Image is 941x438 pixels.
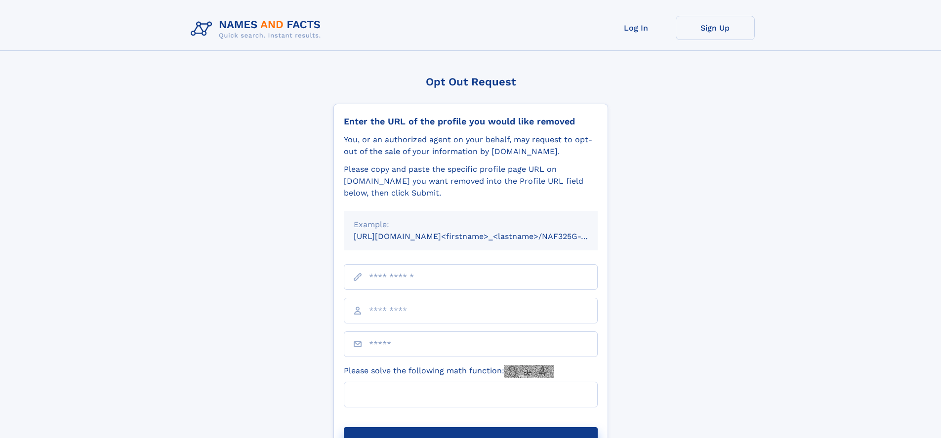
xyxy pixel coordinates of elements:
[354,232,616,241] small: [URL][DOMAIN_NAME]<firstname>_<lastname>/NAF325G-xxxxxxxx
[333,76,608,88] div: Opt Out Request
[344,365,554,378] label: Please solve the following math function:
[597,16,676,40] a: Log In
[676,16,755,40] a: Sign Up
[344,116,598,127] div: Enter the URL of the profile you would like removed
[344,163,598,199] div: Please copy and paste the specific profile page URL on [DOMAIN_NAME] you want removed into the Pr...
[354,219,588,231] div: Example:
[344,134,598,158] div: You, or an authorized agent on your behalf, may request to opt-out of the sale of your informatio...
[187,16,329,42] img: Logo Names and Facts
